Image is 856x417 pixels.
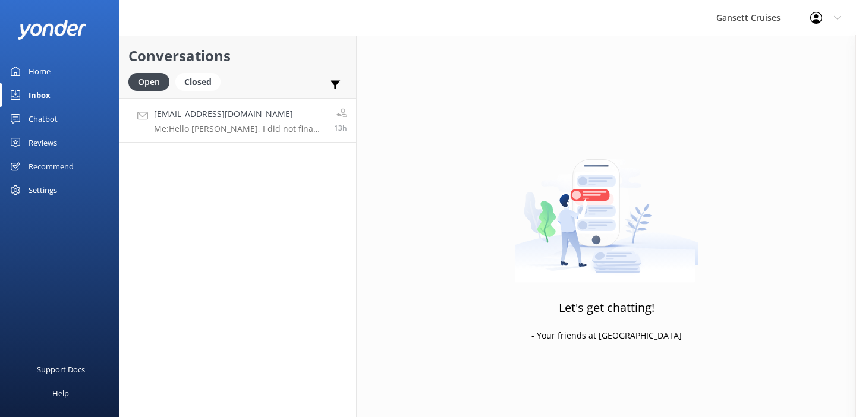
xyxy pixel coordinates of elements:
[175,75,226,88] a: Closed
[29,131,57,154] div: Reviews
[531,329,682,342] p: - Your friends at [GEOGRAPHIC_DATA]
[128,45,347,67] h2: Conversations
[119,98,356,143] a: [EMAIL_ADDRESS][DOMAIN_NAME]Me:Hello [PERSON_NAME], I did not fina any reservations under that na...
[37,358,85,381] div: Support Docs
[334,123,347,133] span: 08:13pm 12-Aug-2025 (UTC -04:00) America/New_York
[29,178,57,202] div: Settings
[128,73,169,91] div: Open
[29,59,51,83] div: Home
[128,75,175,88] a: Open
[559,298,654,317] h3: Let's get chatting!
[515,134,698,283] img: artwork of a man stealing a conversation from at giant smartphone
[154,124,325,134] p: Me: Hello [PERSON_NAME], I did not fina any reservations under that name. Can you please confirm ...
[18,20,86,39] img: yonder-white-logo.png
[29,154,74,178] div: Recommend
[52,381,69,405] div: Help
[154,108,325,121] h4: [EMAIL_ADDRESS][DOMAIN_NAME]
[29,83,51,107] div: Inbox
[175,73,221,91] div: Closed
[29,107,58,131] div: Chatbot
